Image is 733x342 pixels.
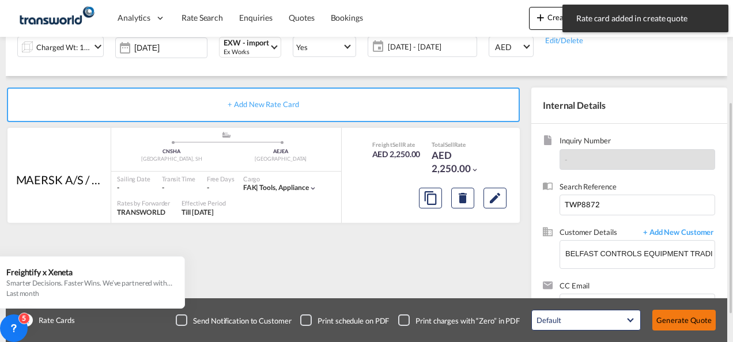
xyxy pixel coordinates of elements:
[182,208,214,218] div: Till 31 Aug 2025
[545,34,617,45] div: Edit/Delete
[565,241,715,267] input: Enter Customer Details
[293,36,356,57] md-select: Select Customs: Yes
[534,10,547,24] md-icon: icon-plus 400-fg
[182,208,214,216] span: Till [DATE]
[134,43,207,52] input: Select
[296,43,308,52] div: Yes
[415,316,520,326] div: Print charges with “Zero” in PDF
[566,295,682,320] input: Chips input.
[300,314,389,326] md-checkbox: Checkbox No Ink
[419,188,442,208] button: Copy
[17,36,104,57] div: Charged Wt: 1.70 W/Micon-chevron-down
[117,155,226,163] div: [GEOGRAPHIC_DATA], SH
[239,13,273,22] span: Enquiries
[16,172,103,188] div: MAERSK A/S / TDWC-DUBAI
[226,148,336,155] div: AEJEA
[7,88,520,122] div: + Add New Rate Card
[637,227,715,240] span: + Add New Customer
[243,183,260,192] span: FAK
[398,314,520,326] md-checkbox: Checkbox No Ink
[162,183,195,193] div: -
[560,280,715,294] span: CC Email
[117,208,170,218] div: TRANSWORLD
[226,155,336,163] div: [GEOGRAPHIC_DATA]
[207,183,209,193] div: -
[224,47,269,56] div: Ex Works
[372,140,421,149] div: Freight Rate
[243,174,317,183] div: Cargo
[318,316,389,326] div: Print schedule on PDF
[432,140,489,149] div: Total Rate
[162,174,195,183] div: Transit Time
[385,39,477,55] span: [DATE] - [DATE]
[219,37,281,58] md-select: Select Incoterms: EXW - import Ex Works
[117,208,165,216] span: TRANSWORLD
[560,227,637,240] span: Customer Details
[483,188,507,208] button: Edit
[193,316,291,326] div: Send Notification to Customer
[445,141,454,148] span: Sell
[531,88,727,123] div: Internal Details
[91,40,105,54] md-icon: icon-chevron-down
[256,183,258,192] span: |
[243,183,309,193] div: tools, appliance
[392,141,402,148] span: Sell
[471,166,479,174] md-icon: icon-chevron-down
[117,183,150,193] div: -
[117,148,226,155] div: CNSHA
[117,199,170,207] div: Rates by Forwarder
[289,13,314,22] span: Quotes
[331,13,363,22] span: Bookings
[388,41,474,52] span: [DATE] - [DATE]
[560,181,715,195] span: Search Reference
[372,149,421,160] div: AED 2,250.00
[309,184,317,192] md-icon: icon-chevron-down
[489,36,534,57] md-select: Select Currency: د.إ AEDUnited Arab Emirates Dirham
[652,310,716,330] button: Generate Quote
[432,149,489,176] div: AED 2,250.00
[560,135,715,149] span: Inquiry Number
[207,174,235,183] div: Free Days
[176,314,291,326] md-checkbox: Checkbox No Ink
[118,12,150,24] span: Analytics
[424,191,437,205] md-icon: assets/icons/custom/copyQuote.svg
[182,13,223,22] span: Rate Search
[17,5,95,31] img: f753ae806dec11f0841701cdfdf085c0.png
[33,315,75,325] span: Rate Cards
[573,13,718,24] span: Rate card added in create quote
[529,7,598,30] button: icon-plus 400-fgCreate Quote
[182,199,225,207] div: Effective Period
[536,316,561,325] div: Default
[451,188,474,208] button: Delete
[368,40,382,54] md-icon: icon-calendar
[560,195,715,215] input: Enter search reference
[565,294,715,320] md-chips-wrap: Chips container. Enter the text area, then type text, and press enter to add a chip.
[228,100,299,109] span: + Add New Rate Card
[36,39,90,55] div: Charged Wt: 1.70 W/M
[220,132,233,138] md-icon: assets/icons/custom/ship-fill.svg
[495,41,522,53] span: AED
[224,39,269,47] div: EXW - import
[117,174,150,183] div: Sailing Date
[565,155,568,164] span: -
